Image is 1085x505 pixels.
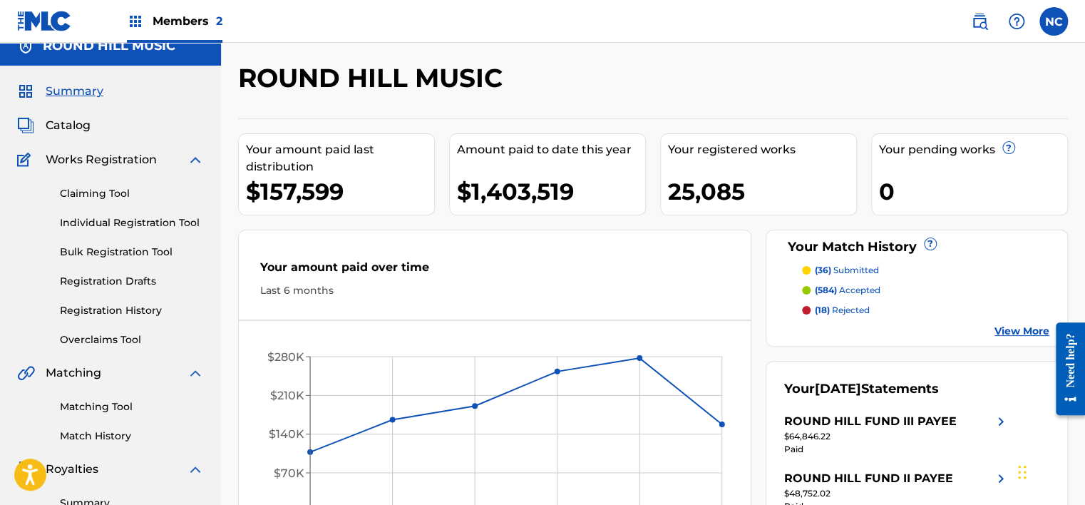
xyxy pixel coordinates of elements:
[260,283,729,298] div: Last 6 months
[238,62,510,94] h2: ROUND HILL MUSIC
[246,141,434,175] div: Your amount paid last distribution
[17,364,35,382] img: Matching
[127,13,144,30] img: Top Rightsholders
[187,151,204,168] img: expand
[802,304,1049,317] a: (18) rejected
[17,151,36,168] img: Works Registration
[60,274,204,289] a: Registration Drafts
[668,175,856,208] div: 25,085
[1014,437,1085,505] iframe: Chat Widget
[17,117,34,134] img: Catalog
[17,83,103,100] a: SummarySummary
[17,461,34,478] img: Royalties
[802,264,1049,277] a: (36) submitted
[992,413,1009,430] img: right chevron icon
[668,141,856,158] div: Your registered works
[815,264,879,277] p: submitted
[153,13,222,29] span: Members
[815,285,837,295] span: (584)
[879,141,1067,158] div: Your pending works
[784,238,1049,257] div: Your Match History
[267,350,304,364] tspan: $280K
[187,364,204,382] img: expand
[992,470,1009,487] img: right chevron icon
[60,399,204,414] a: Matching Tool
[784,430,1009,443] div: $64,846.22
[1045,312,1085,427] iframe: Resource Center
[1003,142,1014,153] span: ?
[60,186,204,201] a: Claiming Tool
[815,284,880,297] p: accepted
[46,364,101,382] span: Matching
[270,389,304,402] tspan: $210K
[784,413,957,430] div: ROUND HILL FUND III PAYEE
[17,117,91,134] a: CatalogCatalog
[784,413,1009,456] a: ROUND HILL FUND III PAYEEright chevron icon$64,846.22Paid
[17,38,34,55] img: Accounts
[60,429,204,444] a: Match History
[457,175,645,208] div: $1,403,519
[925,238,936,250] span: ?
[879,175,1067,208] div: 0
[815,304,870,317] p: rejected
[784,487,1009,500] div: $48,752.02
[60,303,204,318] a: Registration History
[46,117,91,134] span: Catalog
[17,11,72,31] img: MLC Logo
[815,381,861,397] span: [DATE]
[60,215,204,230] a: Individual Registration Tool
[246,175,434,208] div: $157,599
[1002,7,1031,36] div: Help
[46,151,157,168] span: Works Registration
[1018,451,1027,494] div: Drag
[971,13,988,30] img: search
[216,14,222,28] span: 2
[784,443,1009,456] div: Paid
[965,7,994,36] a: Public Search
[269,427,304,441] tspan: $140K
[187,461,204,478] img: expand
[1008,13,1025,30] img: help
[802,284,1049,297] a: (584) accepted
[60,332,204,347] a: Overclaims Tool
[457,141,645,158] div: Amount paid to date this year
[60,245,204,260] a: Bulk Registration Tool
[784,379,939,399] div: Your Statements
[274,466,304,480] tspan: $70K
[260,259,729,283] div: Your amount paid over time
[43,38,175,54] h5: ROUND HILL MUSIC
[815,305,830,315] span: (18)
[994,324,1049,339] a: View More
[815,265,831,275] span: (36)
[17,83,34,100] img: Summary
[46,461,98,478] span: Royalties
[784,470,953,487] div: ROUND HILL FUND II PAYEE
[1039,7,1068,36] div: User Menu
[46,83,103,100] span: Summary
